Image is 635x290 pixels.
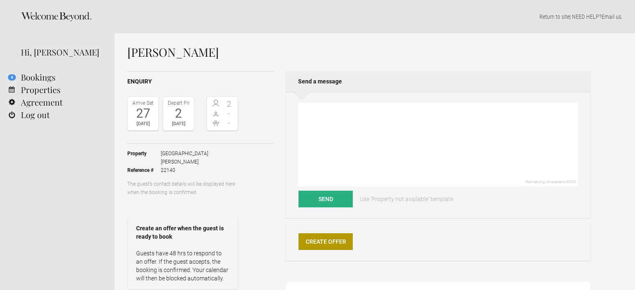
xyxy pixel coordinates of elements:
[165,107,192,120] div: 2
[223,109,236,118] span: -
[161,166,238,174] span: 22140
[286,71,591,92] h2: Send a message
[130,120,156,128] div: [DATE]
[127,46,591,58] h1: [PERSON_NAME]
[127,166,161,174] strong: Reference #
[8,74,16,81] flynt-notification-badge: 4
[223,100,236,108] span: 2
[127,77,274,86] h2: Enquiry
[130,107,156,120] div: 27
[127,13,622,21] p: | NEED HELP? .
[299,191,353,207] button: Send
[299,233,353,250] a: Create Offer
[165,99,192,107] div: Depart Fri
[136,249,229,282] p: Guests have 48 hrs to respond to an offer. If the guest accepts, the booking is confirmed. Your c...
[602,13,621,20] a: Email us
[130,99,156,107] div: Arrive Sat
[136,224,229,241] strong: Create an offer when the guest is ready to book
[127,149,161,166] strong: Property
[161,149,238,166] span: [GEOGRAPHIC_DATA][PERSON_NAME]
[354,191,459,207] a: Use 'Property not available' template
[165,120,192,128] div: [DATE]
[21,46,102,58] div: Hi, [PERSON_NAME]
[539,13,569,20] a: Return to site
[223,119,236,127] span: -
[127,180,238,197] p: The guest’s contact details will be displayed here when the booking is confirmed.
